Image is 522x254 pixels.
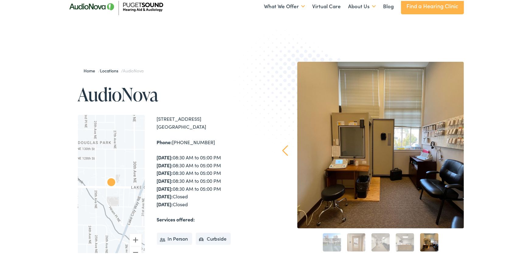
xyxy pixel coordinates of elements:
a: 4 [396,232,414,251]
a: 3 [372,232,390,251]
strong: [DATE]: [157,176,173,183]
a: 2 [347,232,365,251]
strong: [DATE]: [157,200,173,207]
strong: [DATE]: [157,161,173,168]
div: [PHONE_NUMBER] [157,137,263,145]
span: / / [84,67,144,73]
strong: [DATE]: [157,192,173,199]
div: [STREET_ADDRESS] [GEOGRAPHIC_DATA] [157,114,263,130]
strong: Phone: [157,138,172,144]
strong: [DATE]: [157,169,173,175]
li: Curbside [196,232,231,244]
a: Home [84,67,98,73]
a: 5 [420,232,438,251]
div: 08:30 AM to 05:00 PM 08:30 AM to 05:00 PM 08:30 AM to 05:00 PM 08:30 AM to 05:00 PM 08:30 AM to 0... [157,153,263,207]
strong: [DATE]: [157,153,173,160]
a: 1 [323,232,341,251]
strong: Services offered: [157,215,195,222]
h1: AudioNova [78,83,263,103]
li: In Person [157,232,192,244]
button: Zoom in [130,233,142,245]
a: Prev [282,144,288,155]
strong: [DATE]: [157,184,173,191]
span: AudioNova [123,67,143,73]
div: AudioNova [104,175,119,190]
a: Locations [100,67,121,73]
